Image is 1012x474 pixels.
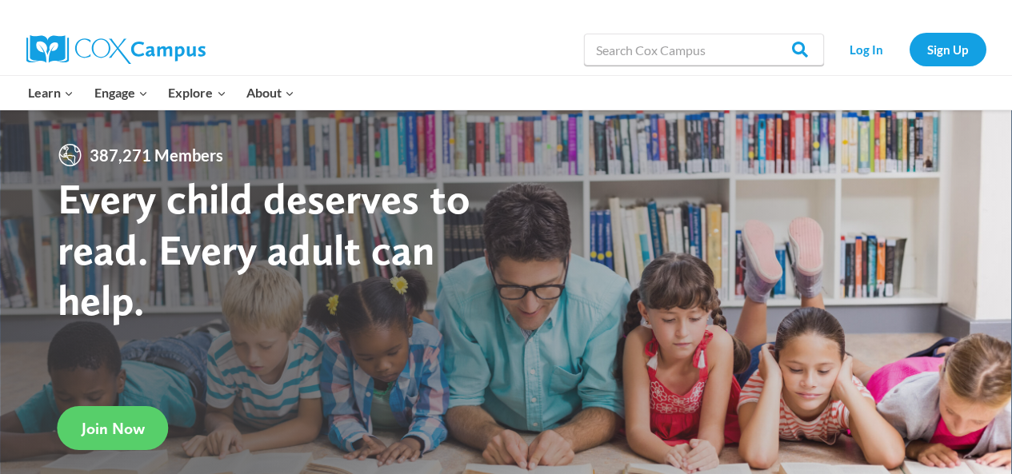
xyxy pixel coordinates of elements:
[246,82,294,103] span: About
[832,33,902,66] a: Log In
[83,142,230,168] span: 387,271 Members
[910,33,986,66] a: Sign Up
[168,82,226,103] span: Explore
[82,419,145,438] span: Join Now
[832,33,986,66] nav: Secondary Navigation
[94,82,148,103] span: Engage
[58,173,470,325] strong: Every child deserves to read. Every adult can help.
[58,406,169,450] a: Join Now
[18,76,305,110] nav: Primary Navigation
[28,82,74,103] span: Learn
[584,34,824,66] input: Search Cox Campus
[26,35,206,64] img: Cox Campus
